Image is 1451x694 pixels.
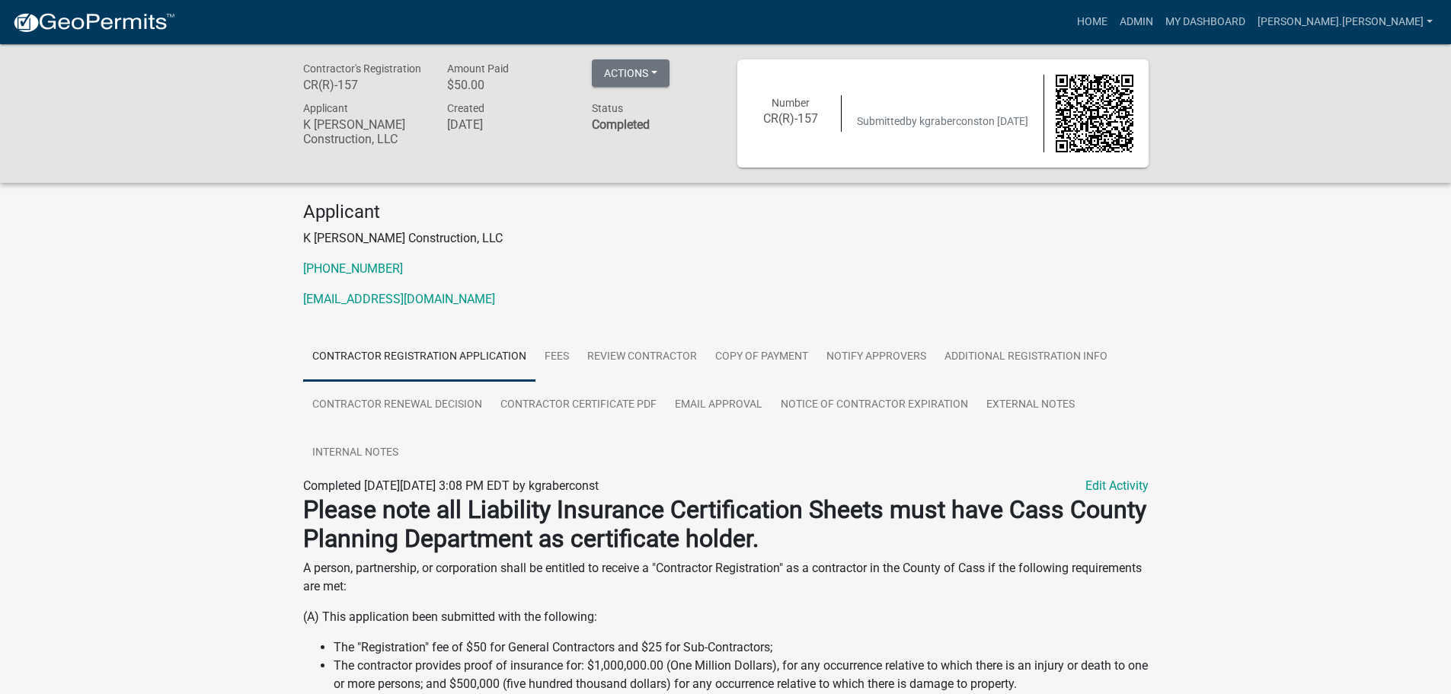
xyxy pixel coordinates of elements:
span: Applicant [303,102,348,114]
li: The "Registration" fee of $50 for General Contractors and $25 for Sub-Contractors; [334,638,1149,657]
h4: Applicant [303,201,1149,223]
h6: [DATE] [447,117,569,132]
a: [PERSON_NAME].[PERSON_NAME] [1251,8,1439,37]
a: [EMAIL_ADDRESS][DOMAIN_NAME] [303,292,495,306]
img: QR code [1056,75,1133,152]
a: Notify Approvers [817,333,935,382]
h6: K [PERSON_NAME] Construction, LLC [303,117,425,146]
a: My Dashboard [1159,8,1251,37]
span: by kgraberconst [906,115,983,127]
span: Contractor's Registration [303,62,421,75]
button: Actions [592,59,670,87]
a: Review Contractor [578,333,706,382]
a: Home [1071,8,1114,37]
a: Email Approval [666,381,772,430]
a: Contractor Registration Application [303,333,535,382]
h6: $50.00 [447,78,569,92]
a: External Notes [977,381,1084,430]
span: Completed [DATE][DATE] 3:08 PM EDT by kgraberconst [303,478,599,493]
a: Edit Activity [1085,477,1149,495]
span: Status [592,102,623,114]
strong: Please note all Liability Insurance Certification Sheets must have Cass County Planning Departmen... [303,495,1146,553]
a: Notice of Contractor Expiration [772,381,977,430]
h6: CR(R)-157 [753,111,830,126]
a: Contractor Certificate PDF [491,381,666,430]
span: Number [772,97,810,109]
a: Additional Registration Info [935,333,1117,382]
a: Admin [1114,8,1159,37]
p: A person, partnership, or corporation shall be entitled to receive a "Contractor Registration" as... [303,559,1149,596]
a: Copy of Payment [706,333,817,382]
span: Amount Paid [447,62,509,75]
span: Created [447,102,484,114]
span: Submitted on [DATE] [857,115,1028,127]
p: (A) This application been submitted with the following: [303,608,1149,626]
li: The contractor provides proof of insurance for: $1,000,000.00 (One Million Dollars), for any occu... [334,657,1149,693]
a: Internal Notes [303,429,407,478]
strong: Completed [592,117,650,132]
p: K [PERSON_NAME] Construction, LLC [303,229,1149,248]
a: [PHONE_NUMBER] [303,261,403,276]
a: Contractor Renewal Decision [303,381,491,430]
h6: CR(R)-157 [303,78,425,92]
a: Fees [535,333,578,382]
